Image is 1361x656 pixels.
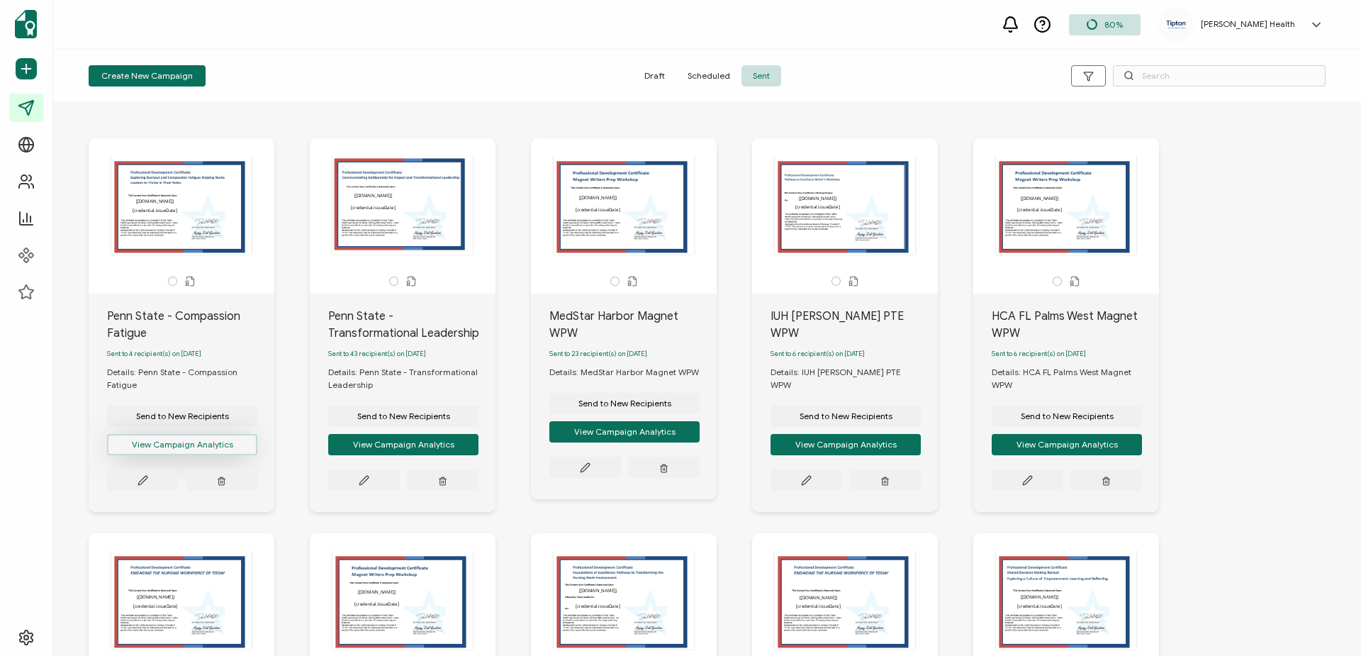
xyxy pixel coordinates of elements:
button: View Campaign Analytics [107,434,257,455]
button: View Campaign Analytics [992,434,1142,455]
div: MedStar Harbor Magnet WPW [549,308,717,342]
button: Send to New Recipients [328,406,478,427]
span: Sent [741,65,781,87]
div: Details: Penn State - Transformational Leadership [328,366,495,391]
button: Send to New Recipients [992,406,1142,427]
div: IUH [PERSON_NAME] PTE WPW [771,308,938,342]
button: View Campaign Analytics [549,421,700,443]
img: d53189b9-353e-42ff-9f98-8e420995f065.jpg [1165,19,1187,30]
div: HCA FL Palms West Magnet WPW [992,308,1159,342]
div: Penn State - Transformational Leadership [328,308,495,342]
span: Send to New Recipients [136,412,229,421]
span: Draft [633,65,676,87]
div: Details: MedStar Harbor Magnet WPW [549,366,713,379]
h5: [PERSON_NAME] Health [1201,19,1295,29]
span: Send to New Recipients [1021,412,1114,421]
span: Sent to 6 recipient(s) on [DATE] [992,350,1086,358]
div: Penn State - Compassion Fatigue [107,308,274,342]
span: Sent to 4 recipient(s) on [DATE] [107,350,201,358]
span: 80% [1104,19,1123,30]
div: Details: HCA FL Palms West Magnet WPW [992,366,1159,391]
button: View Campaign Analytics [328,434,478,455]
button: Send to New Recipients [107,406,257,427]
button: Send to New Recipients [549,393,700,414]
div: Details: Penn State - Compassion Fatigue [107,366,274,391]
input: Search [1113,65,1326,87]
span: Send to New Recipients [578,399,671,408]
img: sertifier-logomark-colored.svg [15,10,37,38]
span: Create New Campaign [101,72,193,80]
span: Send to New Recipients [800,412,892,421]
iframe: Chat Widget [1290,588,1361,656]
span: Sent to 23 recipient(s) on [DATE] [549,350,647,358]
button: Create New Campaign [89,65,206,87]
button: View Campaign Analytics [771,434,921,455]
div: Details: IUH [PERSON_NAME] PTE WPW [771,366,938,391]
span: Scheduled [676,65,741,87]
span: Sent to 6 recipient(s) on [DATE] [771,350,865,358]
span: Send to New Recipients [357,412,450,421]
button: Send to New Recipients [771,406,921,427]
span: Sent to 43 recipient(s) on [DATE] [328,350,426,358]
